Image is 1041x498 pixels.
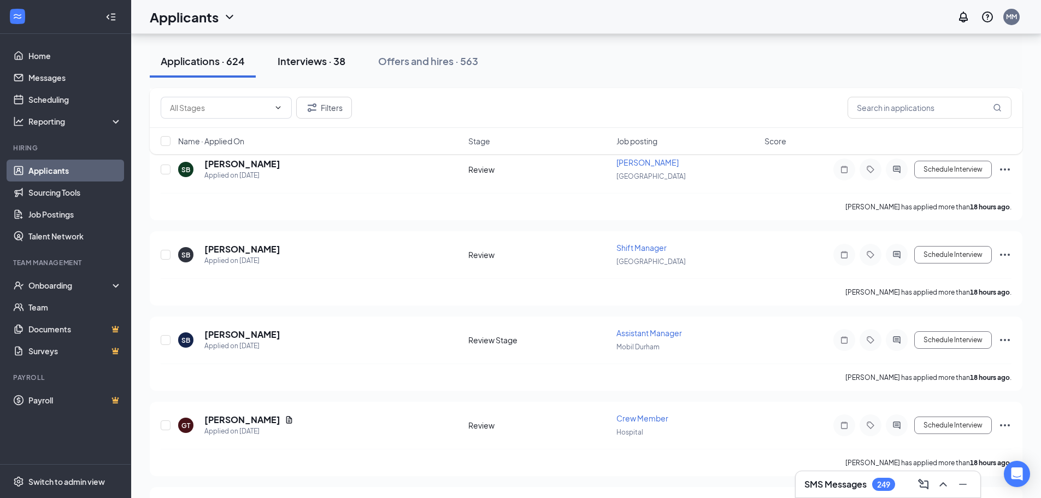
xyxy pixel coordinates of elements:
svg: Ellipses [998,419,1011,432]
svg: QuestionInfo [981,10,994,24]
a: Messages [28,67,122,89]
svg: ComposeMessage [917,478,930,491]
div: SB [181,165,190,174]
svg: Document [285,415,293,424]
svg: Tag [864,250,877,259]
svg: ChevronDown [223,10,236,24]
a: Sourcing Tools [28,181,122,203]
svg: Notifications [957,10,970,24]
a: Job Postings [28,203,122,225]
svg: Minimize [956,478,969,491]
svg: Filter [305,101,319,114]
div: Team Management [13,258,120,267]
h5: [PERSON_NAME] [204,329,280,341]
span: Stage [468,136,490,147]
div: Applied on [DATE] [204,255,280,266]
div: Review [468,249,610,260]
div: Review Stage [468,335,610,345]
svg: ActiveChat [890,165,903,174]
div: MM [1006,12,1017,21]
svg: Settings [13,476,24,487]
button: Schedule Interview [914,246,992,263]
a: SurveysCrown [28,340,122,362]
div: Applied on [DATE] [204,341,280,351]
p: [PERSON_NAME] has applied more than . [845,202,1011,212]
div: SB [181,336,190,345]
div: Reporting [28,116,122,127]
span: Crew Member [616,413,668,423]
button: ComposeMessage [915,476,932,493]
h5: [PERSON_NAME] [204,243,280,255]
p: [PERSON_NAME] has applied more than . [845,458,1011,467]
h1: Applicants [150,8,219,26]
button: Minimize [954,476,972,493]
div: GT [181,421,190,430]
div: 249 [877,480,890,489]
svg: Tag [864,336,877,344]
a: Home [28,45,122,67]
span: Score [764,136,786,147]
span: [GEOGRAPHIC_DATA] [616,172,686,180]
div: Switch to admin view [28,476,105,487]
div: Applied on [DATE] [204,170,280,181]
div: Applied on [DATE] [204,426,293,437]
a: Applicants [28,160,122,181]
svg: ChevronUp [937,478,950,491]
span: Hospital [616,428,643,436]
div: Applications · 624 [161,54,245,68]
a: Talent Network [28,225,122,247]
input: Search in applications [848,97,1011,119]
div: Open Intercom Messenger [1004,461,1030,487]
svg: UserCheck [13,280,24,291]
svg: Note [838,250,851,259]
svg: Ellipses [998,163,1011,176]
button: Filter Filters [296,97,352,119]
svg: Collapse [105,11,116,22]
button: Schedule Interview [914,161,992,178]
svg: WorkstreamLogo [12,11,23,22]
h3: SMS Messages [804,478,867,490]
div: Interviews · 38 [278,54,345,68]
p: [PERSON_NAME] has applied more than . [845,373,1011,382]
svg: Ellipses [998,248,1011,261]
div: Payroll [13,373,120,382]
svg: Analysis [13,116,24,127]
svg: ActiveChat [890,336,903,344]
span: Shift Manager [616,243,667,253]
a: DocumentsCrown [28,318,122,340]
b: 18 hours ago [970,373,1010,382]
span: Job posting [616,136,657,147]
span: Name · Applied On [178,136,244,147]
b: 18 hours ago [970,203,1010,211]
b: 18 hours ago [970,459,1010,467]
p: [PERSON_NAME] has applied more than . [845,288,1011,297]
span: Mobil Durham [616,343,660,351]
svg: Note [838,336,851,344]
svg: MagnifyingGlass [993,103,1002,112]
button: ChevronUp [934,476,952,493]
svg: ActiveChat [890,250,903,259]
svg: ChevronDown [274,103,283,112]
svg: Note [838,165,851,174]
span: Assistant Manager [616,328,682,338]
svg: Ellipses [998,333,1011,347]
input: All Stages [170,102,269,114]
a: PayrollCrown [28,389,122,411]
div: Hiring [13,143,120,153]
span: [GEOGRAPHIC_DATA] [616,257,686,266]
div: Review [468,420,610,431]
a: Team [28,296,122,318]
svg: Note [838,421,851,430]
div: Offers and hires · 563 [378,54,478,68]
div: Onboarding [28,280,113,291]
svg: Tag [864,165,877,174]
a: Scheduling [28,89,122,110]
h5: [PERSON_NAME] [204,414,280,426]
button: Schedule Interview [914,331,992,349]
svg: ActiveChat [890,421,903,430]
div: SB [181,250,190,260]
svg: Tag [864,421,877,430]
b: 18 hours ago [970,288,1010,296]
div: Review [468,164,610,175]
button: Schedule Interview [914,417,992,434]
